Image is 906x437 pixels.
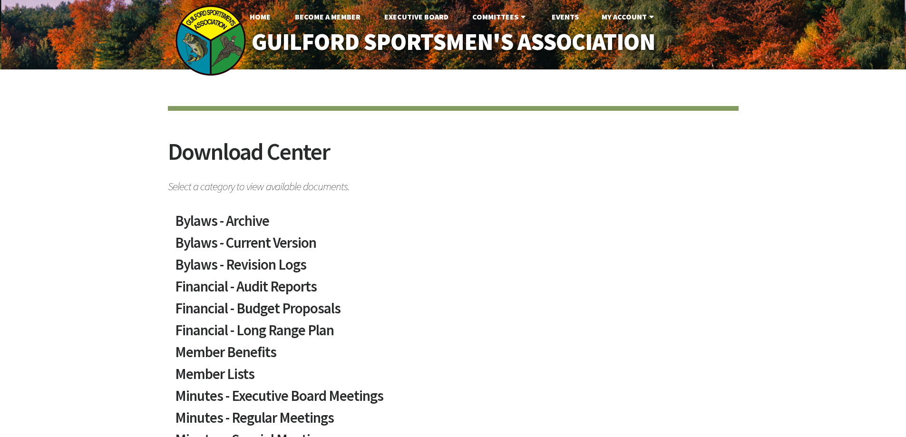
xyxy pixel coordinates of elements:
[168,140,739,175] h2: Download Center
[377,7,456,26] a: Executive Board
[175,367,731,388] a: Member Lists
[465,7,536,26] a: Committees
[287,7,368,26] a: Become A Member
[175,323,731,345] a: Financial - Long Range Plan
[175,257,731,279] a: Bylaws - Revision Logs
[175,5,246,76] img: logo_sm.png
[175,279,731,301] a: Financial - Audit Reports
[231,22,675,62] a: Guilford Sportsmen's Association
[175,345,731,367] a: Member Benefits
[175,214,731,235] a: Bylaws - Archive
[175,301,731,323] a: Financial - Budget Proposals
[168,175,739,192] span: Select a category to view available documents.
[594,7,664,26] a: My Account
[544,7,586,26] a: Events
[242,7,278,26] a: Home
[175,410,731,432] a: Minutes - Regular Meetings
[175,235,731,257] a: Bylaws - Current Version
[175,388,731,410] a: Minutes - Executive Board Meetings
